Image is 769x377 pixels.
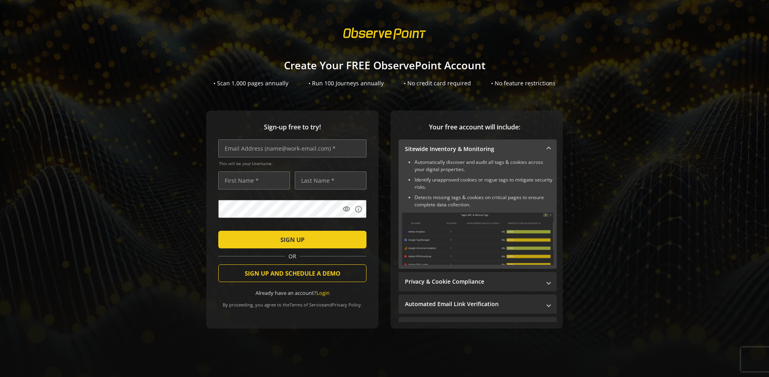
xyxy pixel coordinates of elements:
[354,205,362,213] mat-icon: info
[491,79,556,87] div: • No feature restrictions
[405,278,541,286] mat-panel-title: Privacy & Cookie Compliance
[415,194,554,208] li: Detects missing tags & cookies on critical pages to ensure complete data collection.
[399,294,557,314] mat-expansion-panel-header: Automated Email Link Verification
[285,252,300,260] span: OR
[316,289,330,296] a: Login
[218,231,366,248] button: SIGN UP
[399,159,557,269] div: Sitewide Inventory & Monitoring
[218,296,366,308] div: By proceeding, you agree to the and .
[404,79,471,87] div: • No credit card required
[218,171,290,190] input: First Name *
[402,212,554,265] img: Sitewide Inventory & Monitoring
[245,266,340,280] span: SIGN UP AND SCHEDULE A DEMO
[332,302,361,308] a: Privacy Policy
[399,139,557,159] mat-expansion-panel-header: Sitewide Inventory & Monitoring
[405,300,541,308] mat-panel-title: Automated Email Link Verification
[342,205,350,213] mat-icon: visibility
[213,79,288,87] div: • Scan 1,000 pages annually
[218,139,366,157] input: Email Address (name@work-email.com) *
[280,232,304,247] span: SIGN UP
[295,171,366,190] input: Last Name *
[219,161,366,166] span: This will be your Username
[405,145,541,153] mat-panel-title: Sitewide Inventory & Monitoring
[218,123,366,132] span: Sign-up free to try!
[218,289,366,297] div: Already have an account?
[218,264,366,282] button: SIGN UP AND SCHEDULE A DEMO
[399,317,557,336] mat-expansion-panel-header: Performance Monitoring with Web Vitals
[308,79,384,87] div: • Run 100 Journeys annually
[415,176,554,191] li: Identify unapproved cookies or rogue tags to mitigate security risks.
[399,272,557,291] mat-expansion-panel-header: Privacy & Cookie Compliance
[415,159,554,173] li: Automatically discover and audit all tags & cookies across your digital properties.
[399,123,551,132] span: Your free account will include:
[290,302,324,308] a: Terms of Service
